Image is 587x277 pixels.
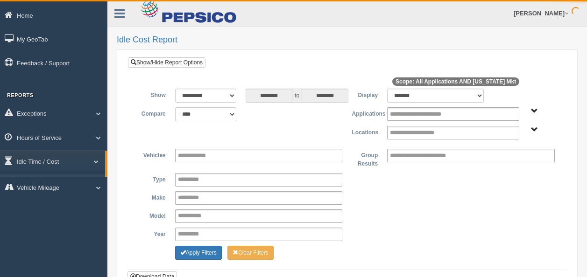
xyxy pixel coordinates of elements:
span: to [292,89,302,103]
label: Locations [347,126,383,137]
span: Scope: All Applications AND [US_STATE] Mkt [392,77,519,86]
label: Type [135,173,170,184]
label: Make [135,191,170,202]
label: Display [347,89,382,100]
label: Applications [347,107,382,118]
label: Year [135,228,170,239]
label: Show [135,89,170,100]
button: Change Filter Options [227,246,274,260]
a: Idle Cost [17,174,105,191]
label: Group Results [347,149,382,168]
label: Model [135,209,170,221]
label: Vehicles [135,149,170,160]
label: Compare [135,107,170,118]
a: Show/Hide Report Options [128,57,205,68]
h2: Idle Cost Report [117,35,578,45]
button: Change Filter Options [175,246,222,260]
